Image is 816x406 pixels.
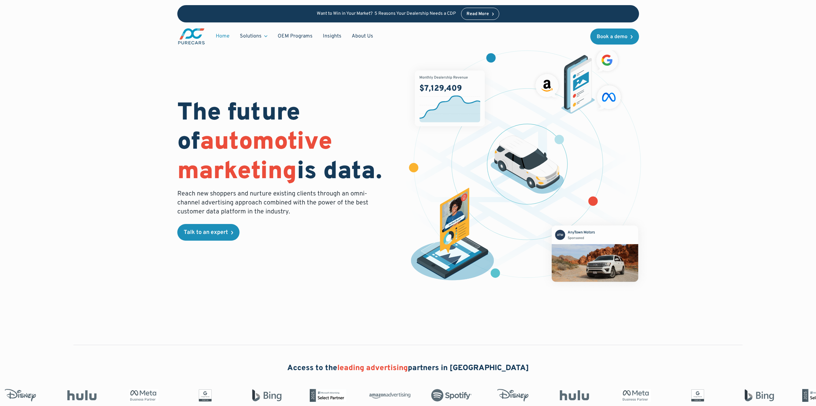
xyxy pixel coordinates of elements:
[738,389,779,402] img: Bing
[369,390,410,401] img: Amazon Advertising
[318,30,347,42] a: Insights
[615,389,656,402] img: Meta Business Partner
[123,389,164,402] img: Meta Business Partner
[532,46,624,114] img: ads on social media and advertising partners
[590,29,639,45] a: Book a demo
[184,389,225,402] img: Google Partner
[431,389,472,402] img: Spotify
[415,70,485,126] img: chart showing monthly dealership revenue of $7m
[467,12,489,16] div: Read More
[540,213,650,294] img: mockup of facebook post
[347,30,378,42] a: About Us
[177,189,372,216] p: Reach new shoppers and nurture existing clients through an omni-channel advertising approach comb...
[177,28,206,45] img: purecars logo
[211,30,235,42] a: Home
[492,389,533,402] img: Disney
[677,389,718,402] img: Google Partner
[461,8,500,20] a: Read More
[246,389,287,402] img: Bing
[287,363,529,374] h2: Access to the partners in [GEOGRAPHIC_DATA]
[317,11,456,17] p: Want to Win in Your Market? 5 Reasons Your Dealership Needs a CDP
[337,363,408,373] span: leading advertising
[184,230,228,236] div: Talk to an expert
[235,30,273,42] div: Solutions
[491,136,564,194] img: illustration of a vehicle
[177,224,240,241] a: Talk to an expert
[61,390,102,401] img: Hulu
[240,33,262,40] div: Solutions
[177,28,206,45] a: main
[177,99,400,187] h1: The future of is data.
[307,389,349,402] img: Microsoft Advertising Partner
[177,127,332,187] span: automotive marketing
[273,30,318,42] a: OEM Programs
[597,34,627,39] div: Book a demo
[405,188,501,283] img: persona of a buyer
[554,390,595,401] img: Hulu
